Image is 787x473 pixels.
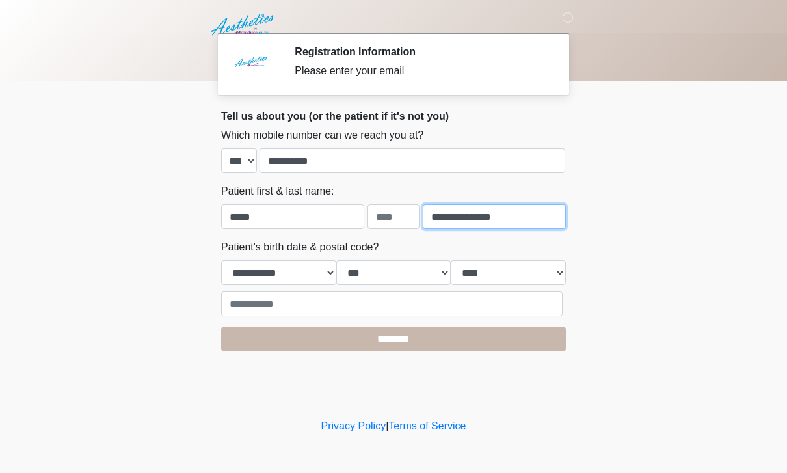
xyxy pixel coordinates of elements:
[295,46,546,58] h2: Registration Information
[208,10,279,40] img: Aesthetics by Emediate Cure Logo
[221,183,334,199] label: Patient first & last name:
[221,128,423,143] label: Which mobile number can we reach you at?
[386,420,388,431] a: |
[295,63,546,79] div: Please enter your email
[231,46,270,85] img: Agent Avatar
[221,110,566,122] h2: Tell us about you (or the patient if it's not you)
[388,420,466,431] a: Terms of Service
[221,239,379,255] label: Patient's birth date & postal code?
[321,420,386,431] a: Privacy Policy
